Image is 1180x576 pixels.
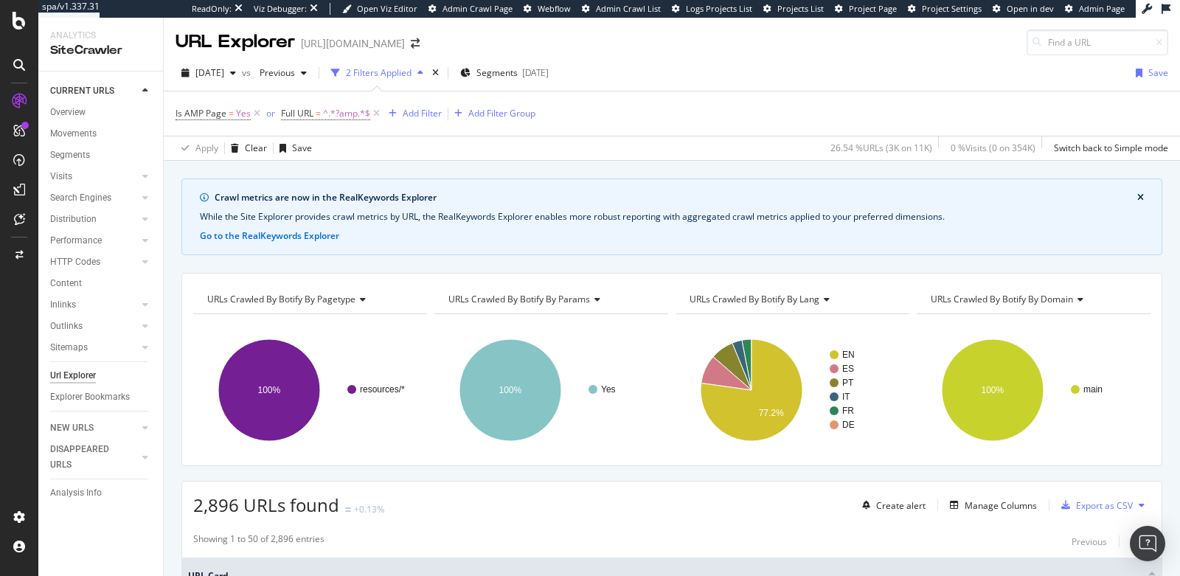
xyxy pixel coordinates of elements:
span: Yes [236,103,251,124]
div: Url Explorer [50,368,96,384]
div: URL Explorer [176,30,295,55]
div: Explorer Bookmarks [50,389,130,405]
div: DISAPPEARED URLS [50,442,125,473]
a: Project Settings [908,3,982,15]
svg: A chart. [193,326,424,454]
span: Webflow [538,3,571,14]
span: vs [242,66,254,79]
div: Apply [195,142,218,154]
a: Movements [50,126,153,142]
div: 2 Filters Applied [346,66,412,79]
div: Outlinks [50,319,83,334]
svg: A chart. [676,326,906,454]
span: Admin Crawl List [596,3,661,14]
div: Add Filter Group [468,107,535,119]
span: 2025 Sep. 17th [195,66,224,79]
span: Previous [254,66,295,79]
a: Distribution [50,212,138,227]
button: Switch back to Simple mode [1048,136,1168,160]
a: HTTP Codes [50,254,138,270]
a: Webflow [524,3,571,15]
div: Add Filter [403,107,442,119]
button: Go to the RealKeywords Explorer [200,229,339,243]
button: Create alert [856,493,926,517]
a: Admin Crawl List [582,3,661,15]
a: Content [50,276,153,291]
text: main [1083,384,1103,395]
div: HTTP Codes [50,254,100,270]
text: PT [842,378,854,388]
span: Project Settings [922,3,982,14]
a: Segments [50,148,153,163]
div: Create alert [876,499,926,512]
button: Add Filter [383,105,442,122]
button: 2 Filters Applied [325,61,429,85]
text: FR [842,406,854,416]
div: info banner [181,178,1162,255]
span: Segments [476,66,518,79]
h4: URLs Crawled By Botify By lang [687,288,896,311]
a: Url Explorer [50,368,153,384]
img: Equal [345,507,351,512]
div: Previous [1072,535,1107,548]
div: Switch back to Simple mode [1054,142,1168,154]
a: Admin Crawl Page [428,3,513,15]
button: Segments[DATE] [454,61,555,85]
div: 26.54 % URLs ( 3K on 11K ) [830,142,932,154]
div: Analytics [50,30,151,42]
div: Export as CSV [1076,499,1133,512]
a: Sitemaps [50,340,138,355]
a: Projects List [763,3,824,15]
svg: A chart. [434,326,665,454]
text: Yes [601,384,616,395]
a: Open in dev [993,3,1054,15]
svg: A chart. [917,326,1148,454]
div: Distribution [50,212,97,227]
button: Add Filter Group [448,105,535,122]
a: Open Viz Editor [342,3,417,15]
div: times [429,66,442,80]
span: Full URL [281,107,313,119]
div: +0.13% [354,503,384,516]
a: Search Engines [50,190,138,206]
text: DE [842,420,855,430]
div: NEW URLS [50,420,94,436]
div: Overview [50,105,86,120]
span: URLs Crawled By Botify By pagetype [207,293,355,305]
a: Overview [50,105,153,120]
h4: URLs Crawled By Botify By domain [928,288,1137,311]
div: SiteCrawler [50,42,151,59]
text: 77.2% [759,408,784,418]
div: Save [292,142,312,154]
div: Manage Columns [965,499,1037,512]
input: Find a URL [1027,30,1168,55]
div: Search Engines [50,190,111,206]
div: Sitemaps [50,340,88,355]
a: Project Page [835,3,897,15]
text: IT [842,392,850,402]
text: 100% [499,385,522,395]
div: Visits [50,169,72,184]
button: Save [1130,61,1168,85]
button: [DATE] [176,61,242,85]
span: Open in dev [1007,3,1054,14]
text: ES [842,364,854,374]
span: Admin Page [1079,3,1125,14]
div: arrow-right-arrow-left [411,38,420,49]
div: While the Site Explorer provides crawl metrics by URL, the RealKeywords Explorer enables more rob... [200,210,1144,223]
button: Previous [254,61,313,85]
text: EN [842,350,855,360]
button: close banner [1134,188,1148,207]
button: Manage Columns [944,496,1037,514]
span: 2,896 URLs found [193,493,339,517]
a: Analysis Info [50,485,153,501]
div: Content [50,276,82,291]
button: Save [274,136,312,160]
text: 100% [982,385,1004,395]
span: Open Viz Editor [357,3,417,14]
a: Outlinks [50,319,138,334]
div: Showing 1 to 50 of 2,896 entries [193,532,324,550]
a: CURRENT URLS [50,83,138,99]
